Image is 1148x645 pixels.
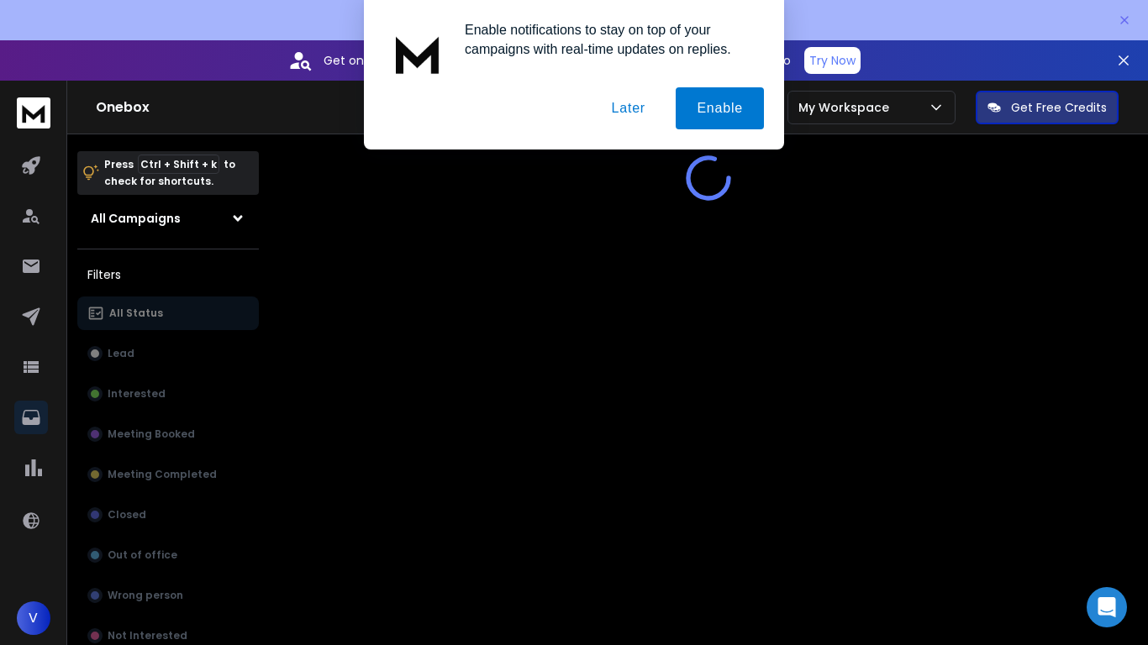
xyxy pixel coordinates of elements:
p: Press to check for shortcuts. [104,156,235,190]
button: Later [590,87,666,129]
div: Enable notifications to stay on top of your campaigns with real-time updates on replies. [451,20,764,59]
span: Ctrl + Shift + k [138,155,219,174]
button: Enable [676,87,764,129]
button: V [17,601,50,635]
h1: All Campaigns [91,210,181,227]
button: All Campaigns [77,202,259,235]
div: Open Intercom Messenger [1087,587,1127,627]
img: notification icon [384,20,451,87]
h3: Filters [77,263,259,286]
